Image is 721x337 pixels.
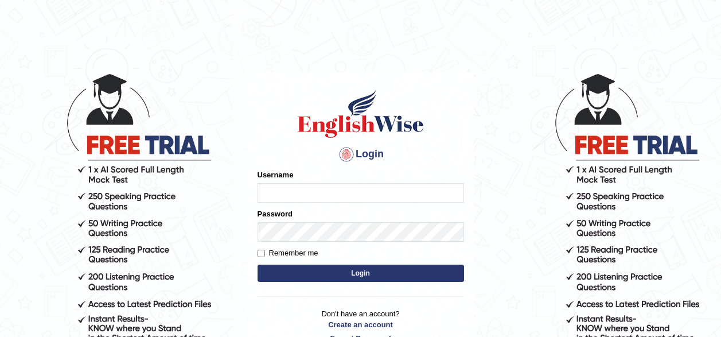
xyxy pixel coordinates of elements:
[258,247,318,259] label: Remember me
[258,208,293,219] label: Password
[295,88,426,140] img: Logo of English Wise sign in for intelligent practice with AI
[258,319,464,330] a: Create an account
[258,169,294,180] label: Username
[258,265,464,282] button: Login
[258,250,265,257] input: Remember me
[258,145,464,164] h4: Login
